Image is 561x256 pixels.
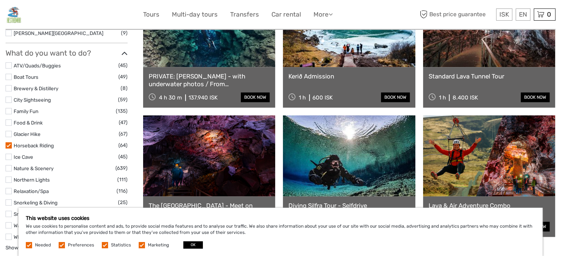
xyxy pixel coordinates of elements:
a: Car rental [271,9,301,20]
span: (47) [119,118,128,127]
a: Kerið Admission [288,73,409,80]
a: Horseback Riding [14,143,54,148]
a: Brewery & Distillery [14,85,58,91]
a: Family Fun [14,108,38,114]
span: Best price guarantee [418,8,494,21]
a: Tours [143,9,159,20]
img: General Info: [6,6,22,24]
span: (45) [118,152,128,161]
span: (111) [117,175,128,184]
p: We're away right now. Please check back later! [10,13,83,19]
a: Boat Tours [14,74,38,80]
a: Ice Cave [14,154,33,160]
span: (639) [115,164,128,172]
span: 0 [546,11,552,18]
span: (116) [117,187,128,195]
button: OK [183,241,203,249]
a: PRIVATE: [PERSON_NAME] - with underwater photos / From [GEOGRAPHIC_DATA] [149,73,270,88]
a: Diving Silfra Tour - Selfdrive [288,202,409,209]
span: (25) [118,198,128,207]
span: (64) [118,141,128,150]
span: ISK [499,11,509,18]
span: (8) [121,84,128,92]
div: EN [516,8,530,21]
div: 600 ISK [312,94,333,101]
a: Whale Watching [14,234,49,240]
a: Glacier Hike [14,131,41,137]
div: 8.400 ISK [452,94,478,101]
a: The [GEOGRAPHIC_DATA] - Meet on Location [149,202,270,217]
a: City Sightseeing [14,97,51,103]
label: Preferences [68,242,94,248]
span: 1 h [299,94,306,101]
label: Marketing [148,242,169,248]
a: ATV/Quads/Buggies [14,63,61,69]
a: Lava & Air Adventure Combo [429,202,550,209]
span: (67) [119,130,128,138]
a: Northern Lights [14,177,50,183]
a: Show all [6,245,24,250]
a: Snorkeling & Diving [14,200,58,206]
a: Multi-day tours [172,9,218,20]
h3: What do you want to do? [6,49,128,57]
a: Standard Lava Tunnel Tour [429,73,550,80]
a: book now [521,92,550,102]
a: Food & Drink [14,120,43,126]
label: Needed [35,242,51,248]
a: Snowmobile [14,211,42,217]
h5: This website uses cookies [26,215,535,221]
a: Nature & Scenery [14,165,53,171]
span: (9) [121,29,128,37]
a: Transfers [230,9,259,20]
span: (49) [118,73,128,81]
a: Relaxation/Spa [14,188,49,194]
span: 4 h 30 m [159,94,182,101]
span: 1 h [439,94,446,101]
span: (59) [118,95,128,104]
a: [PERSON_NAME][GEOGRAPHIC_DATA] [14,30,103,36]
label: Statistics [111,242,131,248]
a: book now [241,92,270,102]
a: More [314,9,333,20]
a: Walking Tour [14,222,42,228]
a: book now [381,92,410,102]
span: (135) [116,107,128,115]
div: We use cookies to personalise content and ads, to provide social media features and to analyse ou... [18,208,543,256]
span: (45) [118,61,128,70]
div: 137.940 ISK [188,94,218,101]
button: Open LiveChat chat widget [85,11,94,20]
